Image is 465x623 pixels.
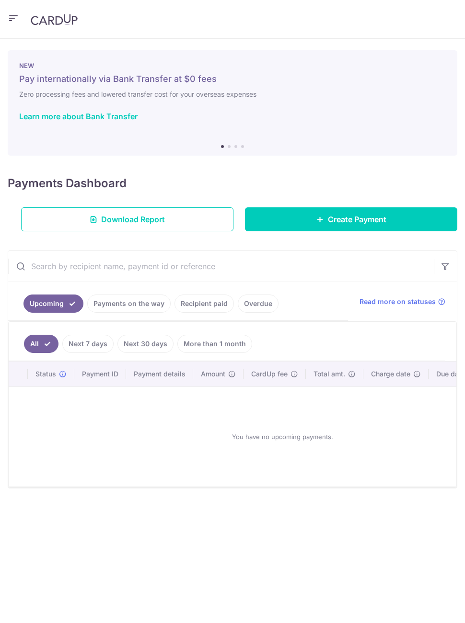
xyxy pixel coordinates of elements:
[62,335,114,353] a: Next 7 days
[101,214,165,225] span: Download Report
[360,297,445,306] a: Read more on statuses
[22,7,42,15] span: Help
[8,175,127,192] h4: Payments Dashboard
[35,369,56,379] span: Status
[31,14,78,25] img: CardUp
[87,295,171,313] a: Payments on the way
[328,214,386,225] span: Create Payment
[245,207,457,231] a: Create Payment
[238,295,279,313] a: Overdue
[126,362,193,386] th: Payment details
[24,335,58,353] a: All
[201,369,225,379] span: Amount
[436,369,465,379] span: Due date
[19,89,446,100] h6: Zero processing fees and lowered transfer cost for your overseas expenses
[117,335,174,353] a: Next 30 days
[314,369,345,379] span: Total amt.
[21,207,233,231] a: Download Report
[177,335,252,353] a: More than 1 month
[23,295,83,313] a: Upcoming
[19,112,138,121] a: Learn more about Bank Transfer
[174,295,234,313] a: Recipient paid
[371,369,410,379] span: Charge date
[251,369,288,379] span: CardUp fee
[74,362,126,386] th: Payment ID
[8,251,434,282] input: Search by recipient name, payment id or reference
[360,297,436,306] span: Read more on statuses
[19,62,446,69] p: NEW
[19,73,446,85] h5: Pay internationally via Bank Transfer at $0 fees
